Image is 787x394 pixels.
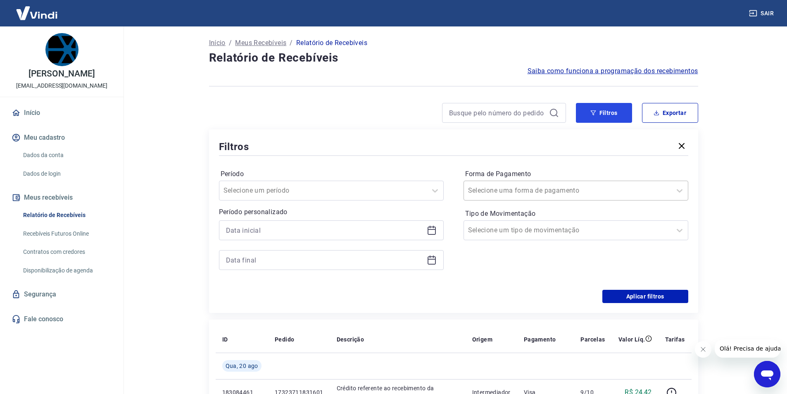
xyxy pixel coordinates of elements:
a: Saiba como funciona a programação dos recebimentos [528,66,698,76]
a: Início [209,38,226,48]
p: [EMAIL_ADDRESS][DOMAIN_NAME] [16,81,107,90]
p: / [229,38,232,48]
a: Dados da conta [20,147,114,164]
p: Pagamento [524,335,556,344]
iframe: Botão para abrir a janela de mensagens [754,361,780,387]
button: Aplicar filtros [602,290,688,303]
a: Início [10,104,114,122]
a: Recebíveis Futuros Online [20,225,114,242]
input: Busque pelo número do pedido [449,107,546,119]
p: Descrição [337,335,364,344]
p: / [290,38,292,48]
a: Fale conosco [10,310,114,328]
input: Data final [226,254,423,266]
p: ID [222,335,228,344]
button: Exportar [642,103,698,123]
p: Tarifas [665,335,685,344]
p: [PERSON_NAME] [29,69,95,78]
button: Filtros [576,103,632,123]
h5: Filtros [219,140,250,153]
button: Sair [747,6,777,21]
label: Tipo de Movimentação [465,209,687,219]
span: Qua, 20 ago [226,362,258,370]
label: Período [221,169,442,179]
h4: Relatório de Recebíveis [209,50,698,66]
a: Segurança [10,285,114,303]
p: Origem [472,335,492,344]
span: Olá! Precisa de ajuda? [5,6,69,12]
p: Valor Líq. [618,335,645,344]
input: Data inicial [226,224,423,236]
p: Período personalizado [219,207,444,217]
p: Pedido [275,335,294,344]
button: Meu cadastro [10,129,114,147]
a: Contratos com credores [20,244,114,260]
p: Parcelas [580,335,605,344]
label: Forma de Pagamento [465,169,687,179]
a: Relatório de Recebíveis [20,207,114,224]
iframe: Mensagem da empresa [715,339,780,358]
a: Disponibilização de agenda [20,262,114,279]
img: Vindi [10,0,64,26]
button: Meus recebíveis [10,189,114,207]
a: Meus Recebíveis [235,38,286,48]
p: Relatório de Recebíveis [296,38,367,48]
img: 87a70744-245b-4d61-af27-6a4fa1106efb.jpeg [45,33,78,66]
a: Dados de login [20,165,114,182]
iframe: Fechar mensagem [695,341,711,358]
